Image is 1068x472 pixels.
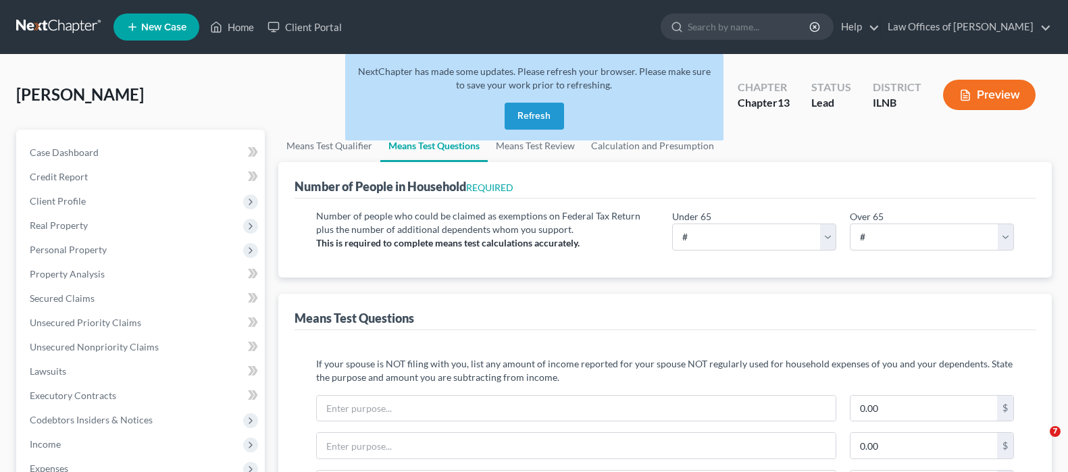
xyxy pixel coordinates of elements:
[873,80,921,95] div: District
[30,390,116,401] span: Executory Contracts
[19,335,265,359] a: Unsecured Nonpriority Claims
[316,357,1014,384] p: If your spouse is NOT filing with you, list any amount of income reported for your spouse NOT reg...
[811,80,851,95] div: Status
[203,15,261,39] a: Home
[30,317,141,328] span: Unsecured Priority Claims
[261,15,349,39] a: Client Portal
[834,15,880,39] a: Help
[850,396,997,421] input: 0.00
[738,80,790,95] div: Chapter
[505,103,564,130] button: Refresh
[873,95,921,111] div: ILNB
[19,359,265,384] a: Lawsuits
[850,433,997,458] input: 0.00
[317,396,836,421] input: Enter purpose...
[943,80,1036,110] button: Preview
[317,433,836,458] input: Enter purpose...
[1022,426,1054,458] iframe: Intercom live chat
[30,292,95,304] span: Secured Claims
[30,147,99,158] span: Case Dashboard
[30,341,159,352] span: Unsecured Nonpriority Claims
[672,209,711,224] label: Under 65
[316,209,658,236] p: Number of people who could be claimed as exemptions on Federal Tax Return plus the number of addi...
[295,310,414,326] div: Means Test Questions
[30,365,66,377] span: Lawsuits
[19,384,265,408] a: Executory Contracts
[30,438,61,450] span: Income
[30,219,88,231] span: Real Property
[997,433,1013,458] div: $
[997,396,1013,421] div: $
[19,165,265,189] a: Credit Report
[30,171,88,182] span: Credit Report
[738,95,790,111] div: Chapter
[466,182,513,193] span: REQUIRED
[19,286,265,311] a: Secured Claims
[19,262,265,286] a: Property Analysis
[19,311,265,335] a: Unsecured Priority Claims
[30,244,107,255] span: Personal Property
[30,195,86,207] span: Client Profile
[30,414,153,425] span: Codebtors Insiders & Notices
[881,15,1051,39] a: Law Offices of [PERSON_NAME]
[358,65,711,90] span: NextChapter has made some updates. Please refresh your browser. Please make sure to save your wor...
[30,268,105,280] span: Property Analysis
[16,84,144,104] span: [PERSON_NAME]
[1050,426,1061,437] span: 7
[688,14,811,39] input: Search by name...
[295,178,513,194] div: Number of People in Household
[141,22,186,32] span: New Case
[278,130,380,162] a: Means Test Qualifier
[19,140,265,165] a: Case Dashboard
[811,95,851,111] div: Lead
[850,209,884,224] label: Over 65
[316,237,580,248] strong: This is required to complete means test calculations accurately.
[778,96,790,109] span: 13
